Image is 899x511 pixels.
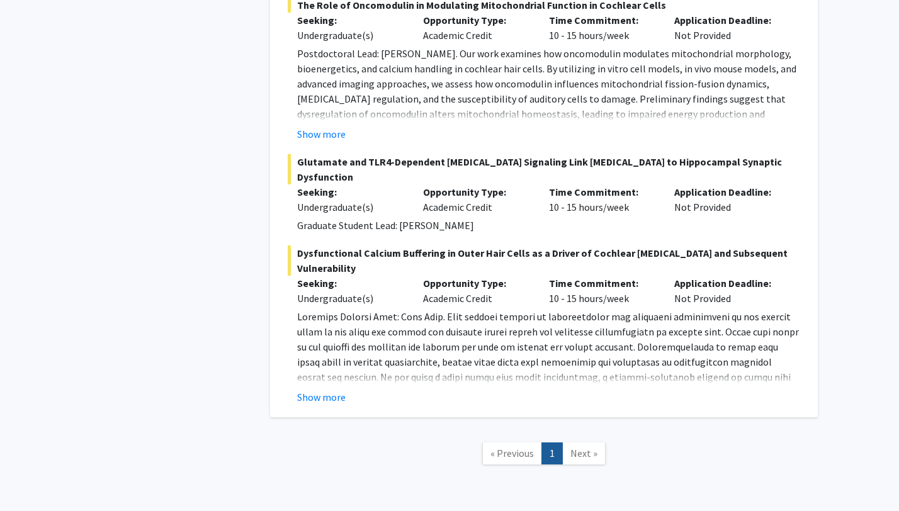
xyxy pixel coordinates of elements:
span: Dysfunctional Calcium Buffering in Outer Hair Cells as a Driver of Cochlear [MEDICAL_DATA] and Su... [288,245,800,276]
span: « Previous [490,447,534,459]
span: Next » [570,447,597,459]
a: 1 [541,442,563,464]
button: Show more [297,126,346,142]
p: Opportunity Type: [423,184,530,199]
p: Seeking: [297,184,404,199]
p: Seeking: [297,13,404,28]
div: Academic Credit [414,13,540,43]
p: Seeking: [297,276,404,291]
iframe: Chat [9,454,54,502]
p: Application Deadline: [674,276,781,291]
p: Opportunity Type: [423,13,530,28]
div: Undergraduate(s) [297,291,404,306]
span: Postdoctoral Lead: [PERSON_NAME]. Our work examines how oncomodulin modulates mitochondrial morph... [297,47,796,135]
div: Not Provided [665,276,791,306]
div: 10 - 15 hours/week [540,276,665,306]
div: 10 - 15 hours/week [540,184,665,215]
nav: Page navigation [270,430,818,481]
p: Opportunity Type: [423,276,530,291]
div: Academic Credit [414,276,540,306]
p: Graduate Student Lead: [PERSON_NAME] [297,218,800,233]
a: Next Page [562,442,606,464]
p: Application Deadline: [674,13,781,28]
p: Time Commitment: [549,276,656,291]
button: Show more [297,390,346,405]
div: Undergraduate(s) [297,28,404,43]
div: Undergraduate(s) [297,199,404,215]
span: Glutamate and TLR4-Dependent [MEDICAL_DATA] Signaling Link [MEDICAL_DATA] to Hippocampal Synaptic... [288,154,800,184]
p: Application Deadline: [674,184,781,199]
div: Academic Credit [414,184,540,215]
p: Loremips Dolorsi Amet: Cons Adip. Elit seddoei tempori ut laboreetdolor mag aliquaeni adminimveni... [297,309,800,460]
p: Time Commitment: [549,184,656,199]
div: Not Provided [665,184,791,215]
div: 10 - 15 hours/week [540,13,665,43]
p: Time Commitment: [549,13,656,28]
a: Previous Page [482,442,542,464]
div: Not Provided [665,13,791,43]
